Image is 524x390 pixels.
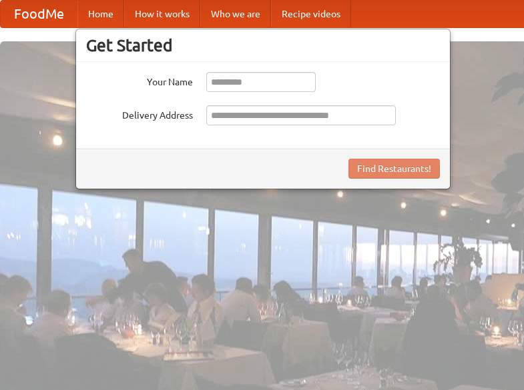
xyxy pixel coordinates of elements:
[1,1,77,27] a: FoodMe
[200,1,271,27] a: Who we are
[77,1,124,27] a: Home
[86,105,193,122] label: Delivery Address
[124,1,200,27] a: How it works
[348,159,440,179] button: Find Restaurants!
[86,35,440,55] h3: Get Started
[86,72,193,89] label: Your Name
[271,1,351,27] a: Recipe videos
